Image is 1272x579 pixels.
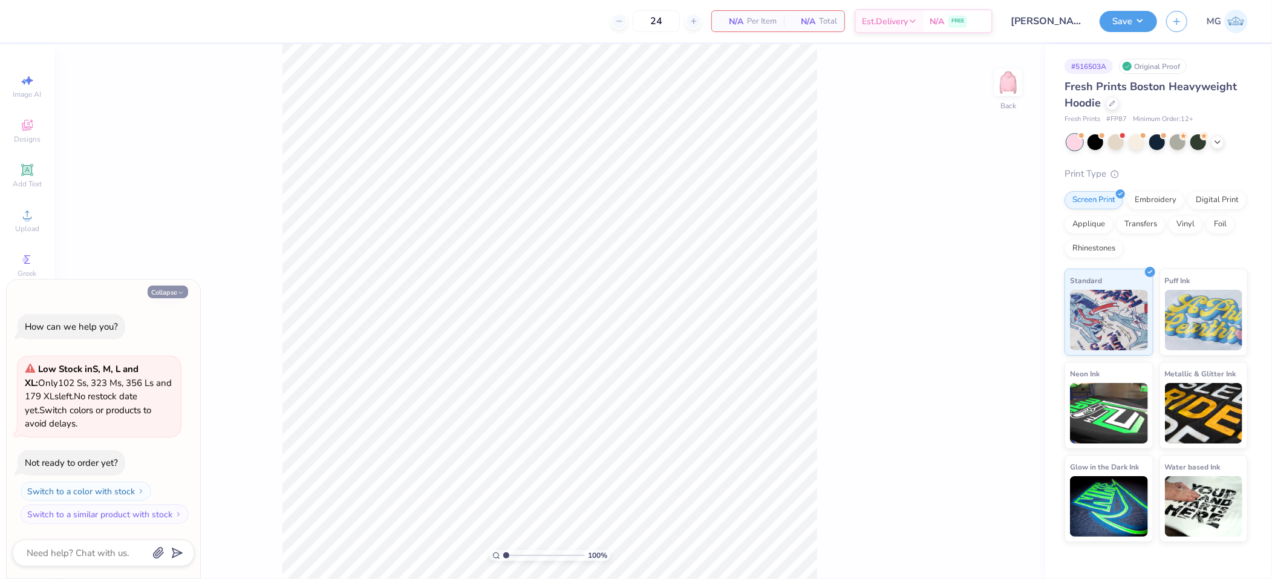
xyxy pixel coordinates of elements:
[25,390,137,416] span: No restock date yet.
[588,550,607,561] span: 100 %
[1165,383,1243,443] img: Metallic & Glitter Ink
[1065,191,1123,209] div: Screen Print
[1000,100,1016,111] div: Back
[747,15,777,28] span: Per Item
[996,70,1020,94] img: Back
[25,363,139,389] strong: Low Stock in S, M, L and XL :
[1070,383,1148,443] img: Neon Ink
[1165,460,1221,473] span: Water based Ink
[1165,274,1190,287] span: Puff Ink
[633,10,680,32] input: – –
[18,269,37,278] span: Greek
[1165,476,1243,537] img: Water based Ink
[21,482,151,501] button: Switch to a color with stock
[1224,10,1248,33] img: Mary Grace
[1119,59,1187,74] div: Original Proof
[1127,191,1184,209] div: Embroidery
[1070,460,1139,473] span: Glow in the Dark Ink
[1070,274,1102,287] span: Standard
[1188,191,1247,209] div: Digital Print
[13,90,42,99] span: Image AI
[25,363,172,430] span: Only 102 Ss, 323 Ms, 356 Ls and 179 XLs left. Switch colors or products to avoid delays.
[1133,114,1193,125] span: Minimum Order: 12 +
[819,15,837,28] span: Total
[15,224,39,234] span: Upload
[13,179,42,189] span: Add Text
[1100,11,1157,32] button: Save
[719,15,743,28] span: N/A
[1070,476,1148,537] img: Glow in the Dark Ink
[148,286,188,298] button: Collapse
[951,17,964,25] span: FREE
[1065,114,1100,125] span: Fresh Prints
[1206,215,1234,234] div: Foil
[1065,59,1113,74] div: # 516503A
[21,505,189,524] button: Switch to a similar product with stock
[1065,167,1248,181] div: Print Type
[1065,240,1123,258] div: Rhinestones
[1070,367,1100,380] span: Neon Ink
[25,321,118,333] div: How can we help you?
[930,15,944,28] span: N/A
[137,488,145,495] img: Switch to a color with stock
[1169,215,1202,234] div: Vinyl
[1165,290,1243,350] img: Puff Ink
[1106,114,1127,125] span: # FP87
[25,457,118,469] div: Not ready to order yet?
[1065,215,1113,234] div: Applique
[1165,367,1236,380] span: Metallic & Glitter Ink
[1070,290,1148,350] img: Standard
[1207,15,1221,28] span: MG
[1207,10,1248,33] a: MG
[175,511,182,518] img: Switch to a similar product with stock
[862,15,908,28] span: Est. Delivery
[14,134,41,144] span: Designs
[1002,9,1091,33] input: Untitled Design
[1065,79,1237,110] span: Fresh Prints Boston Heavyweight Hoodie
[1117,215,1165,234] div: Transfers
[791,15,815,28] span: N/A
